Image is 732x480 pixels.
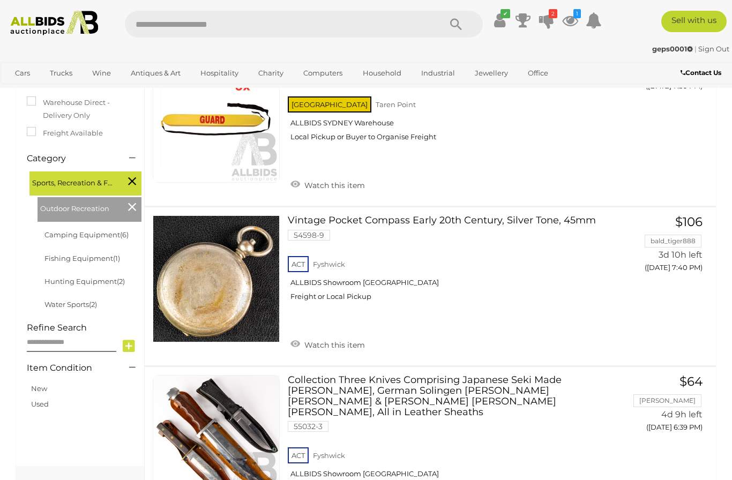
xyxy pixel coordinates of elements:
[40,200,121,215] span: Outdoor Recreation
[681,69,721,77] b: Contact Us
[32,174,113,189] span: Sports, Recreation & Fitness
[296,215,613,309] a: Vintage Pocket Compass Early 20th Century, Silver Tone, 45mm 54598-9 ACT Fyshwick ALLBIDS Showroo...
[113,254,120,262] span: (1)
[193,64,245,82] a: Hospitality
[296,64,349,82] a: Computers
[27,363,113,373] h4: Item Condition
[120,230,129,239] span: (6)
[85,64,118,82] a: Wine
[31,400,49,408] a: Used
[44,230,129,239] a: Camping Equipment(6)
[549,9,557,18] i: 2
[501,9,510,18] i: ✔
[491,11,507,30] a: ✔
[44,300,97,309] a: Water Sports(2)
[31,384,47,393] a: New
[43,64,79,82] a: Trucks
[27,323,141,333] h4: Refine Search
[661,11,727,32] a: Sell with us
[296,56,613,149] a: SPORTI 40inch Guard Rescue Tube Yellow - Lot of 3 54397-24 [GEOGRAPHIC_DATA] Taren Point ALLBIDS ...
[539,11,555,30] a: 2
[44,254,120,262] a: Fishing Equipment(1)
[89,300,97,309] span: (2)
[414,64,462,82] a: Industrial
[698,44,729,53] a: Sign Out
[27,96,133,122] label: Warehouse Direct - Delivery Only
[5,11,103,35] img: Allbids.com.au
[573,9,581,18] i: 1
[288,176,368,192] a: Watch this item
[694,44,697,53] span: |
[117,277,125,286] span: (2)
[124,64,188,82] a: Antiques & Art
[302,181,365,190] span: Watch this item
[679,374,703,389] span: $64
[302,340,365,350] span: Watch this item
[652,44,693,53] strong: geps0001
[468,64,515,82] a: Jewellery
[288,336,368,352] a: Watch this item
[681,67,724,79] a: Contact Us
[429,11,483,37] button: Search
[562,11,578,30] a: 1
[27,127,103,139] label: Freight Available
[521,64,555,82] a: Office
[629,375,705,438] a: $64 [PERSON_NAME] 4d 9h left ([DATE] 6:39 PM)
[356,64,408,82] a: Household
[629,215,705,278] a: $106 bald_tiger888 3d 10h left ([DATE] 7:40 PM)
[251,64,290,82] a: Charity
[652,44,694,53] a: geps0001
[8,82,44,100] a: Sports
[8,64,37,82] a: Cars
[27,154,113,163] h4: Category
[50,82,140,100] a: [GEOGRAPHIC_DATA]
[675,214,703,229] span: $106
[629,56,705,96] a: Start bidding 1d 10h left ([DATE] 7:30 PM)
[44,277,125,286] a: Hunting Equipment(2)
